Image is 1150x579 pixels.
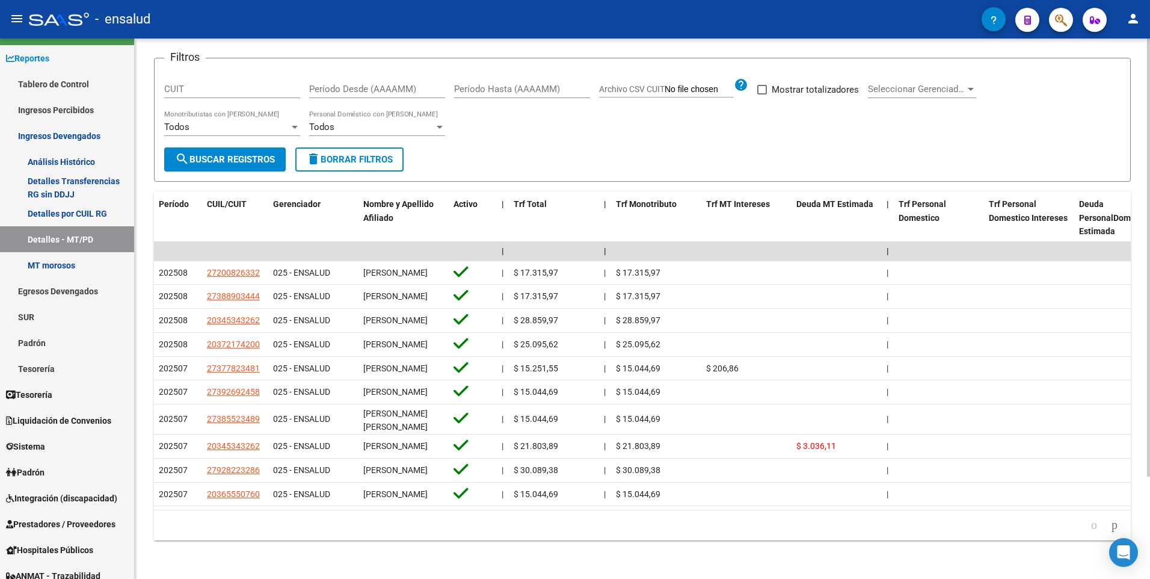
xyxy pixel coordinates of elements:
[514,489,558,499] span: $ 15.044,69
[989,199,1068,223] span: Trf Personal Domestico Intereses
[159,387,188,397] span: 202507
[164,122,189,132] span: Todos
[1109,538,1138,567] div: Open Intercom Messenger
[616,268,660,277] span: $ 17.315,97
[514,268,558,277] span: $ 17.315,97
[616,387,660,397] span: $ 15.044,69
[604,339,606,349] span: |
[984,191,1074,244] datatable-header-cell: Trf Personal Domestico Intereses
[6,414,111,427] span: Liquidación de Convenios
[502,199,504,209] span: |
[363,409,428,432] span: [PERSON_NAME] [PERSON_NAME]
[159,268,188,277] span: 202508
[202,191,268,244] datatable-header-cell: CUIL/CUIT
[514,387,558,397] span: $ 15.044,69
[701,191,792,244] datatable-header-cell: Trf MT Intereses
[363,199,434,223] span: Nombre y Apellido Afiliado
[514,414,558,424] span: $ 15.044,69
[268,191,358,244] datatable-header-cell: Gerenciador
[159,339,188,349] span: 202508
[6,518,115,531] span: Prestadores / Proveedores
[502,268,503,277] span: |
[295,147,404,172] button: Borrar Filtros
[887,291,888,301] span: |
[887,199,889,209] span: |
[207,199,247,209] span: CUIL/CUIT
[6,388,52,401] span: Tesorería
[363,465,428,475] span: [PERSON_NAME]
[207,291,260,301] span: 27388903444
[159,199,189,209] span: Período
[772,82,859,97] span: Mostrar totalizadores
[273,268,330,277] span: 025 - ENSALUD
[306,152,321,166] mat-icon: delete
[604,465,606,475] span: |
[887,246,889,256] span: |
[207,441,260,451] span: 20345343262
[6,466,45,479] span: Padrón
[604,268,606,277] span: |
[363,291,428,301] span: [PERSON_NAME]
[207,387,260,397] span: 27392692458
[792,191,882,244] datatable-header-cell: Deuda MT Estimada
[514,339,558,349] span: $ 25.095,62
[894,191,984,244] datatable-header-cell: Trf Personal Domestico
[273,339,330,349] span: 025 - ENSALUD
[159,315,188,325] span: 202508
[273,364,330,373] span: 025 - ENSALUD
[207,268,260,277] span: 27200826332
[599,191,611,244] datatable-header-cell: |
[502,465,503,475] span: |
[604,199,606,209] span: |
[616,315,660,325] span: $ 28.859,97
[159,489,188,499] span: 202507
[363,268,428,277] span: [PERSON_NAME]
[514,315,558,325] span: $ 28.859,97
[509,191,599,244] datatable-header-cell: Trf Total
[616,489,660,499] span: $ 15.044,69
[1086,519,1102,532] a: go to previous page
[611,191,701,244] datatable-header-cell: Trf Monotributo
[273,315,330,325] span: 025 - ENSALUD
[273,441,330,451] span: 025 - ENSALUD
[616,465,660,475] span: $ 30.089,38
[363,441,428,451] span: [PERSON_NAME]
[514,199,547,209] span: Trf Total
[159,465,188,475] span: 202507
[273,387,330,397] span: 025 - ENSALUD
[734,78,748,92] mat-icon: help
[604,364,606,373] span: |
[363,489,428,499] span: [PERSON_NAME]
[616,291,660,301] span: $ 17.315,97
[10,11,24,26] mat-icon: menu
[604,441,606,451] span: |
[514,465,558,475] span: $ 30.089,38
[6,543,93,557] span: Hospitales Públicos
[604,315,606,325] span: |
[604,489,606,499] span: |
[306,154,393,165] span: Borrar Filtros
[159,441,188,451] span: 202507
[887,315,888,325] span: |
[159,364,188,373] span: 202507
[363,387,428,397] span: [PERSON_NAME]
[502,339,503,349] span: |
[6,440,45,453] span: Sistema
[796,441,836,451] span: $ 3.036,11
[358,191,449,244] datatable-header-cell: Nombre y Apellido Afiliado
[796,199,873,209] span: Deuda MT Estimada
[273,414,330,424] span: 025 - ENSALUD
[706,199,770,209] span: Trf MT Intereses
[616,441,660,451] span: $ 21.803,89
[454,199,478,209] span: Activo
[363,339,428,349] span: [PERSON_NAME]
[706,364,739,373] span: $ 206,86
[887,339,888,349] span: |
[1106,519,1123,532] a: go to next page
[159,291,188,301] span: 202508
[868,84,965,94] span: Seleccionar Gerenciador
[616,414,660,424] span: $ 15.044,69
[164,147,286,172] button: Buscar Registros
[207,315,260,325] span: 20345343262
[207,364,260,373] span: 27377823481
